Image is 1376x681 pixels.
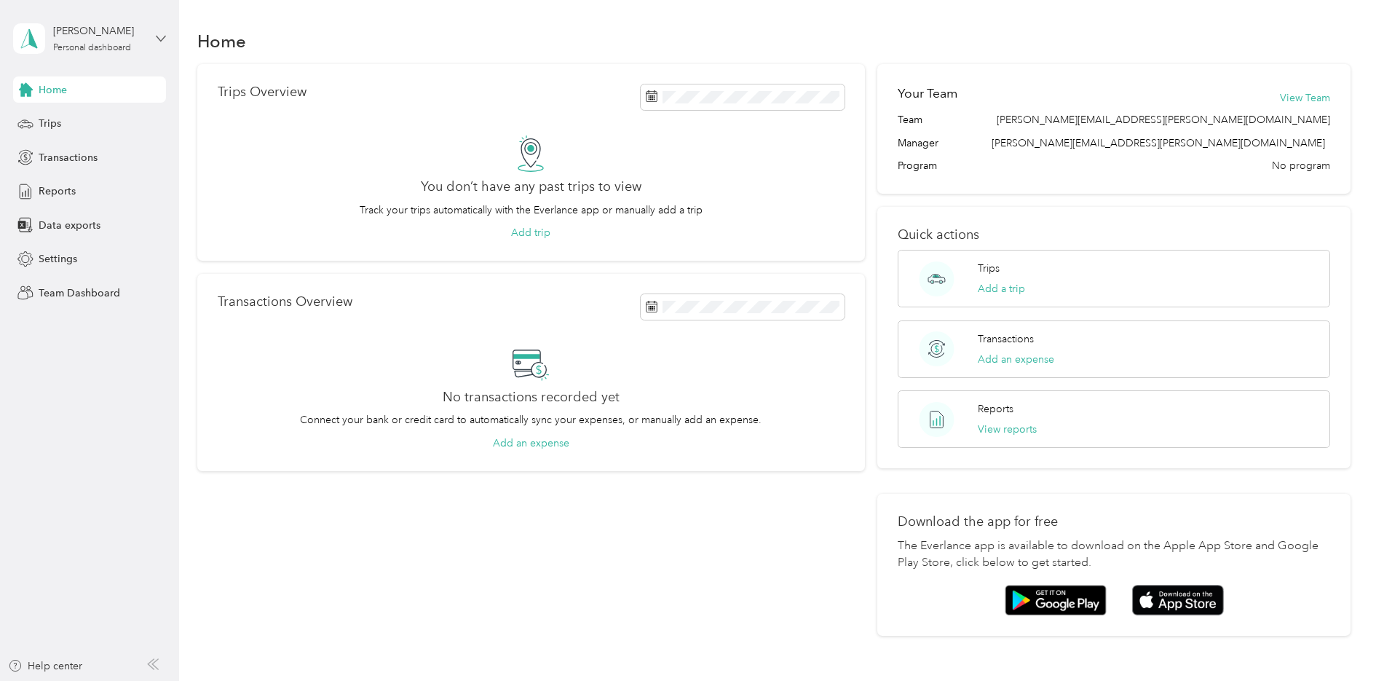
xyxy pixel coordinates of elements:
[978,261,1000,276] p: Trips
[992,137,1325,149] span: [PERSON_NAME][EMAIL_ADDRESS][PERSON_NAME][DOMAIN_NAME]
[978,401,1013,417] p: Reports
[218,294,352,310] p: Transactions Overview
[493,436,569,451] button: Add an expense
[978,281,1025,296] button: Add a trip
[978,331,1034,347] p: Transactions
[8,658,82,674] button: Help center
[39,286,120,301] span: Team Dashboard
[53,44,131,52] div: Personal dashboard
[197,34,246,49] h1: Home
[997,112,1330,127] span: [PERSON_NAME][EMAIL_ADDRESS][PERSON_NAME][DOMAIN_NAME]
[898,514,1330,530] p: Download the app for free
[1132,585,1224,616] img: App store
[511,225,550,240] button: Add trip
[898,135,938,151] span: Manager
[898,158,937,173] span: Program
[300,412,762,428] p: Connect your bank or credit card to automatically sync your expenses, or manually add an expense.
[39,82,67,98] span: Home
[53,23,144,39] div: [PERSON_NAME]
[898,84,957,103] h2: Your Team
[1005,585,1107,615] img: Google play
[978,422,1037,437] button: View reports
[898,112,922,127] span: Team
[1272,158,1330,173] span: No program
[39,184,76,199] span: Reports
[421,179,641,194] h2: You don’t have any past trips to view
[898,538,1330,572] p: The Everlance app is available to download on the Apple App Store and Google Play Store, click be...
[218,84,307,100] p: Trips Overview
[898,227,1330,243] p: Quick actions
[443,390,620,405] h2: No transactions recorded yet
[360,202,703,218] p: Track your trips automatically with the Everlance app or manually add a trip
[39,251,77,267] span: Settings
[39,218,100,233] span: Data exports
[39,116,61,131] span: Trips
[1294,599,1376,681] iframe: Everlance-gr Chat Button Frame
[39,150,98,165] span: Transactions
[978,352,1054,367] button: Add an expense
[1280,90,1330,106] button: View Team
